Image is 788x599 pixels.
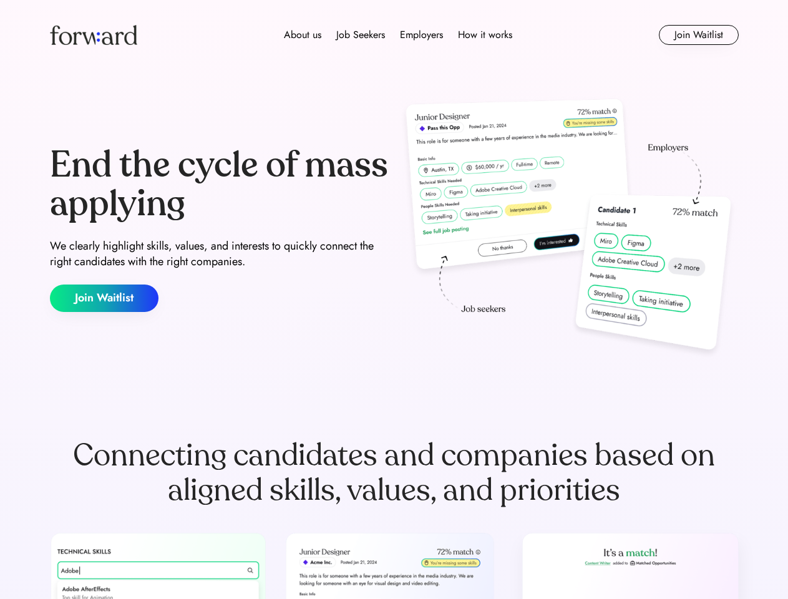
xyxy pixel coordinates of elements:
button: Join Waitlist [50,285,158,312]
div: About us [284,27,321,42]
div: Connecting candidates and companies based on aligned skills, values, and priorities [50,438,739,508]
img: hero-image.png [399,95,739,363]
button: Join Waitlist [659,25,739,45]
div: How it works [458,27,512,42]
img: Forward logo [50,25,137,45]
div: Employers [400,27,443,42]
div: Job Seekers [336,27,385,42]
div: End the cycle of mass applying [50,146,389,223]
div: We clearly highlight skills, values, and interests to quickly connect the right candidates with t... [50,238,389,270]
